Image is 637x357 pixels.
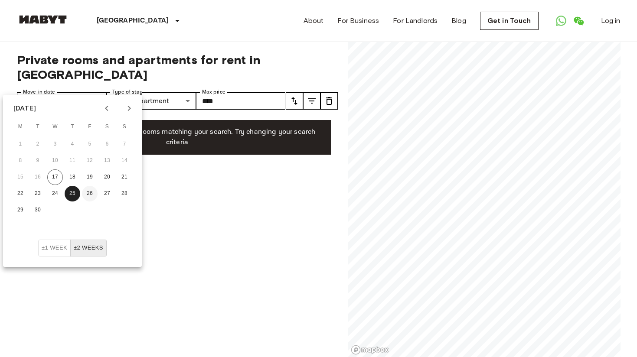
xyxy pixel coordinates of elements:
div: Move In Flexibility [38,240,107,256]
span: Private rooms and apartments for rent in [GEOGRAPHIC_DATA] [17,52,338,82]
span: Saturday [99,118,115,136]
a: Blog [451,16,466,26]
button: tune [320,92,338,110]
button: 29 [13,202,28,218]
a: Mapbox logo [351,345,389,355]
button: 21 [117,169,132,185]
label: Type of stay [112,88,143,96]
button: 27 [99,186,115,201]
button: 23 [30,186,46,201]
a: For Business [337,16,379,26]
a: Open WeChat [570,12,587,29]
a: For Landlords [393,16,438,26]
button: Next month [122,101,137,116]
button: 19 [82,169,98,185]
div: PrivateApartment [106,92,196,110]
span: Tuesday [30,118,46,136]
span: Wednesday [47,118,63,136]
button: 25 [65,186,80,201]
button: 17 [47,169,63,185]
a: Get in Touch [480,12,539,30]
span: Friday [82,118,98,136]
span: Thursday [65,118,80,136]
span: Sunday [117,118,132,136]
label: Move-in date [23,88,55,96]
span: Monday [13,118,28,136]
button: tune [303,92,320,110]
img: Habyt [17,15,69,24]
p: Unfortunately there are no free rooms matching your search. Try changing your search criteria [31,127,324,148]
a: Log in [601,16,621,26]
p: [GEOGRAPHIC_DATA] [97,16,169,26]
button: tune [286,92,303,110]
a: About [304,16,324,26]
button: ±1 week [38,240,71,256]
div: [DATE] [13,103,36,114]
button: 22 [13,186,28,201]
button: 20 [99,169,115,185]
button: 18 [65,169,80,185]
button: 26 [82,186,98,201]
button: ±2 weeks [70,240,107,256]
button: Previous month [99,101,114,116]
button: 30 [30,202,46,218]
a: Open WhatsApp [552,12,570,29]
label: Max price [202,88,225,96]
button: 24 [47,186,63,201]
button: 28 [117,186,132,201]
